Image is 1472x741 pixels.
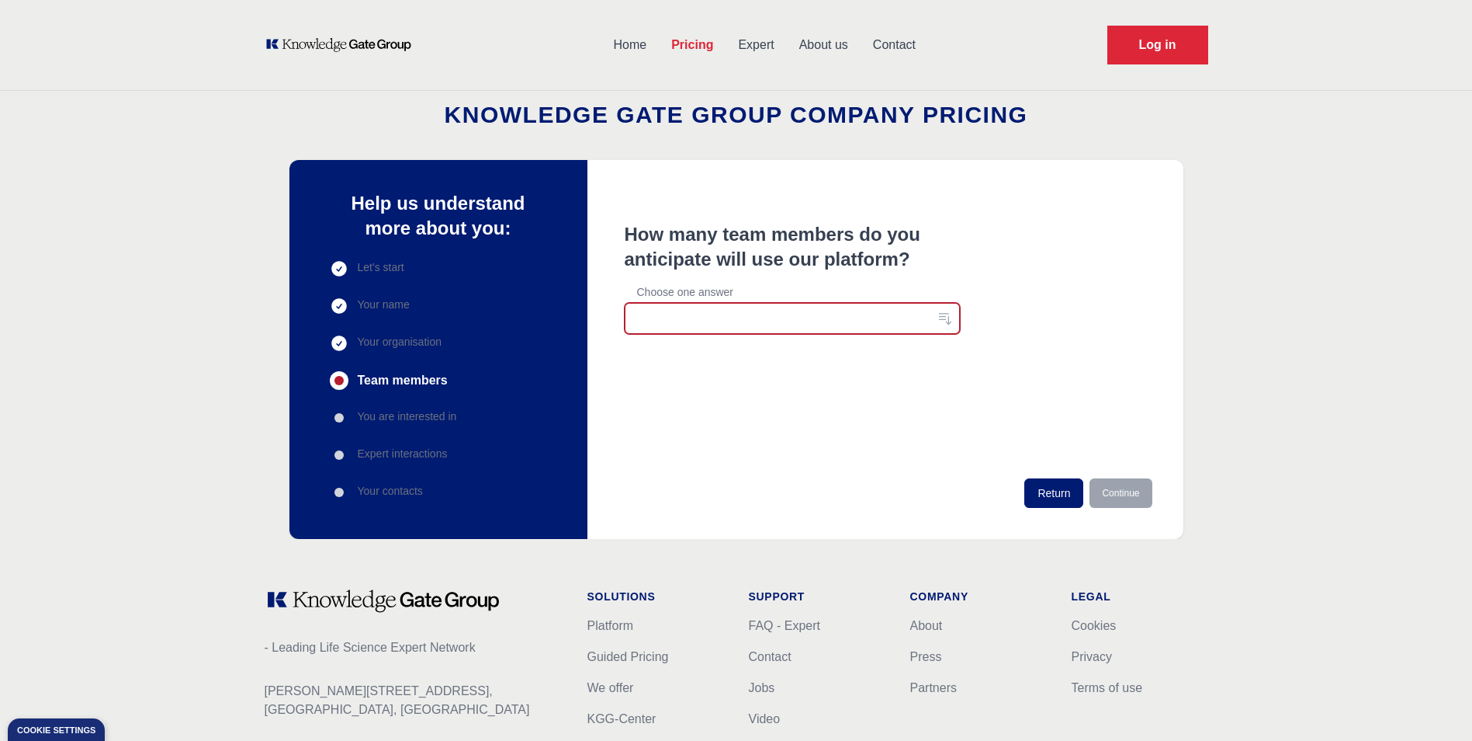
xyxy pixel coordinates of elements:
[1107,26,1208,64] a: Request Demo
[358,409,457,424] p: You are interested in
[587,650,669,663] a: Guided Pricing
[1024,478,1083,508] button: Return
[587,712,656,725] a: KGG-Center
[587,619,634,632] a: Platform
[265,682,563,719] p: [PERSON_NAME][STREET_ADDRESS], [GEOGRAPHIC_DATA], [GEOGRAPHIC_DATA]
[1089,478,1152,508] button: Continue
[1072,650,1112,663] a: Privacy
[637,284,960,300] label: Choose one answer
[358,297,410,312] span: Your name
[749,681,775,694] a: Jobs
[910,650,942,663] a: Press
[749,619,820,632] a: FAQ - Expert
[625,222,960,272] h2: How many team members do you anticipate will use our platform?
[358,334,442,350] span: Your organisation
[1394,666,1472,741] iframe: Chat Widget
[17,726,95,735] div: Cookie settings
[330,259,547,502] div: Progress
[749,589,885,604] h1: Support
[787,25,861,65] a: About us
[330,191,547,241] p: Help us understand more about you:
[1072,619,1117,632] a: Cookies
[749,712,781,725] a: Video
[1072,681,1143,694] a: Terms of use
[910,619,943,632] a: About
[265,37,422,53] a: KOL Knowledge Platform: Talk to Key External Experts (KEE)
[910,681,957,694] a: Partners
[1072,589,1208,604] h1: Legal
[749,650,791,663] a: Contact
[358,446,448,461] p: Expert interactions
[587,681,634,694] a: We offer
[659,25,726,65] a: Pricing
[358,371,448,390] span: Team members
[587,589,724,604] h1: Solutions
[726,25,786,65] a: Expert
[861,25,928,65] a: Contact
[358,259,404,275] span: Let's start
[265,638,563,657] p: - Leading Life Science Expert Network
[601,25,660,65] a: Home
[910,589,1047,604] h1: Company
[358,483,423,499] p: Your contacts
